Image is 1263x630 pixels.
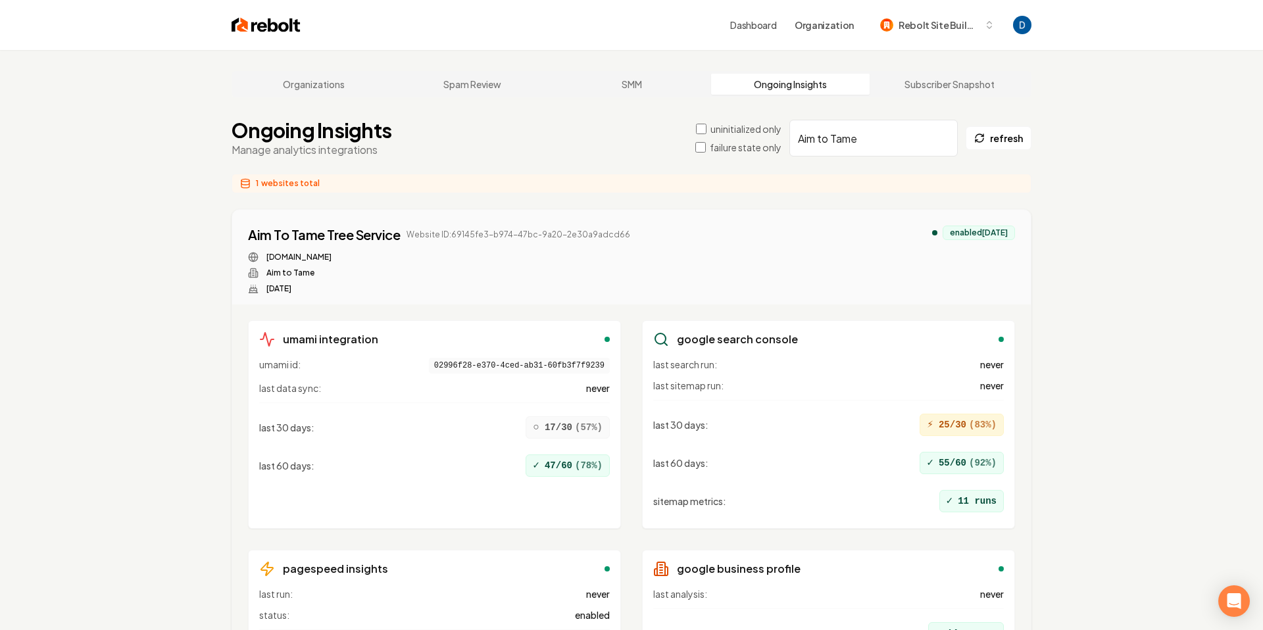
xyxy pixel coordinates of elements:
[248,226,400,244] a: Aim To Tame Tree Service
[653,495,726,508] span: sitemap metrics :
[730,18,776,32] a: Dashboard
[259,421,314,434] span: last 30 days :
[653,587,707,600] span: last analysis:
[787,13,862,37] button: Organization
[393,74,553,95] a: Spam Review
[677,561,801,577] h3: google business profile
[711,74,870,95] a: Ongoing Insights
[1013,16,1031,34] button: Open user button
[586,381,610,395] span: never
[533,420,539,435] span: ○
[969,456,997,470] span: ( 92 %)
[575,421,603,434] span: ( 57 %)
[283,331,378,347] h3: umami integration
[526,416,610,439] div: 17/30
[980,379,1004,392] span: never
[999,566,1004,571] div: enabled
[605,566,610,571] div: enabled
[232,16,301,34] img: Rebolt Logo
[586,587,610,600] span: never
[939,490,1004,512] div: 11 runs
[259,381,321,395] span: last data sync:
[653,379,724,392] span: last sitemap run:
[980,358,1004,371] span: never
[232,118,391,142] h1: Ongoing Insights
[1218,585,1250,617] div: Open Intercom Messenger
[526,454,610,477] div: 47/60
[880,18,893,32] img: Rebolt Site Builder
[980,587,1004,600] span: never
[232,142,391,158] p: Manage analytics integrations
[261,178,320,189] span: websites total
[653,358,717,371] span: last search run:
[259,608,289,621] span: status:
[407,230,630,240] span: Website ID: 69145fe3-b974-47bc-9a20-2e30a9adcd66
[653,456,708,470] span: last 60 days :
[429,358,610,374] span: 02996f28-e370-4ced-ab31-60fb3f7f9239
[969,418,997,431] span: ( 83 %)
[266,252,332,262] a: [DOMAIN_NAME]
[256,178,259,189] span: 1
[947,493,953,509] span: ✓
[920,414,1004,436] div: 25/30
[966,126,1031,150] button: refresh
[932,230,937,235] div: analytics enabled
[999,337,1004,342] div: enabled
[552,74,711,95] a: SMM
[899,18,979,32] span: Rebolt Site Builder
[789,120,958,157] input: Search by company name or website ID
[248,252,630,262] div: Website
[943,226,1015,240] div: enabled [DATE]
[927,417,933,433] span: ⚡
[677,331,798,347] h3: google search console
[927,455,933,471] span: ✓
[575,608,610,621] span: enabled
[533,458,539,473] span: ✓
[653,418,708,431] span: last 30 days :
[259,358,301,374] span: umami id:
[710,141,781,154] label: failure state only
[605,337,610,342] div: enabled
[575,459,603,472] span: ( 78 %)
[234,74,393,95] a: Organizations
[259,587,293,600] span: last run:
[870,74,1029,95] a: Subscriber Snapshot
[710,122,781,135] label: uninitialized only
[259,459,314,472] span: last 60 days :
[1013,16,1031,34] img: David Rice
[920,452,1004,474] div: 55/60
[283,561,388,577] h3: pagespeed insights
